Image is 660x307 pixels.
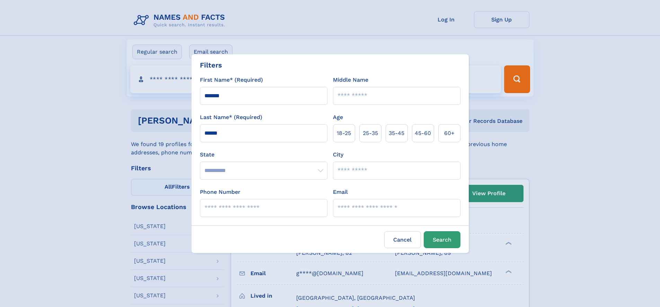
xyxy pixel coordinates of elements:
[200,151,327,159] label: State
[200,188,240,196] label: Phone Number
[333,76,368,84] label: Middle Name
[200,113,262,121] label: Last Name* (Required)
[333,113,343,121] label: Age
[363,129,378,137] span: 25‑35
[200,76,263,84] label: First Name* (Required)
[384,231,421,248] label: Cancel
[389,129,404,137] span: 35‑45
[415,129,431,137] span: 45‑60
[333,188,348,196] label: Email
[200,60,222,70] div: Filters
[424,231,460,248] button: Search
[337,129,351,137] span: 18‑25
[444,129,455,137] span: 60+
[333,151,343,159] label: City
